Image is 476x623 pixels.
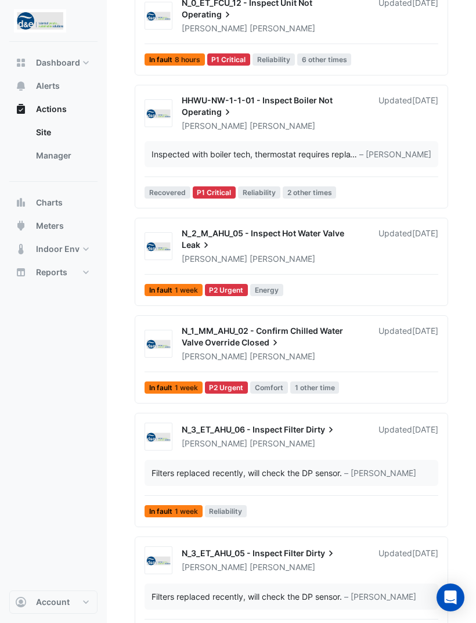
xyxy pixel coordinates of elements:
[253,53,295,66] span: Reliability
[145,108,172,120] img: D&E Air Conditioning
[27,144,98,167] a: Manager
[15,220,27,232] app-icon: Meters
[238,186,280,199] span: Reliability
[182,254,247,264] span: [PERSON_NAME]
[193,186,236,199] div: P1 Critical
[182,326,343,347] span: N_1_MM_AHU_02 - Confirm Chilled Water Valve Override
[36,57,80,69] span: Dashboard
[412,228,438,238] span: Tue 05-Aug-2025 12:09 AWST
[241,337,281,348] span: Closed
[145,186,190,199] span: Recovered
[306,548,337,559] span: Dirty
[14,9,66,33] img: Company Logo
[175,56,200,63] span: 8 hours
[182,121,247,131] span: [PERSON_NAME]
[182,23,247,33] span: [PERSON_NAME]
[36,220,64,232] span: Meters
[152,148,431,160] div: …
[412,548,438,558] span: Fri 08-Aug-2025 09:40 AWST
[437,584,464,611] div: Open Intercom Messenger
[175,508,198,515] span: 1 week
[15,57,27,69] app-icon: Dashboard
[182,239,212,251] span: Leak
[9,590,98,614] button: Account
[145,381,203,394] span: In fault
[175,384,198,391] span: 1 week
[250,120,315,132] span: [PERSON_NAME]
[412,424,438,434] span: Fri 08-Aug-2025 09:41 AWST
[145,284,203,296] span: In fault
[15,103,27,115] app-icon: Actions
[306,424,337,435] span: Dirty
[15,243,27,255] app-icon: Indoor Env
[359,148,431,160] span: – [PERSON_NAME]
[412,95,438,105] span: Mon 04-Aug-2025 09:52 AWST
[9,98,98,121] button: Actions
[182,438,247,448] span: [PERSON_NAME]
[145,241,172,253] img: D&E Air Conditioning
[205,505,247,517] span: Reliability
[250,253,315,265] span: [PERSON_NAME]
[15,267,27,278] app-icon: Reports
[152,467,342,479] div: Filters replaced recently, will check the DP sensor.
[378,424,438,449] div: Updated
[9,261,98,284] button: Reports
[182,106,233,118] span: Operating
[145,431,172,443] img: D&E Air Conditioning
[378,95,438,132] div: Updated
[250,381,288,394] span: Comfort
[297,53,352,66] span: 6 other times
[250,351,315,362] span: [PERSON_NAME]
[250,284,283,296] span: Energy
[207,53,251,66] div: P1 Critical
[15,80,27,92] app-icon: Alerts
[9,51,98,74] button: Dashboard
[250,438,315,449] span: [PERSON_NAME]
[145,53,205,66] span: In fault
[250,23,315,34] span: [PERSON_NAME]
[175,287,198,294] span: 1 week
[182,228,344,238] span: N_2_M_AHU_05 - Inspect Hot Water Valve
[290,381,340,394] span: 1 other time
[145,338,172,350] img: D&E Air Conditioning
[182,424,304,434] span: N_3_ET_AHU_06 - Inspect Filter
[182,562,247,572] span: [PERSON_NAME]
[36,80,60,92] span: Alerts
[27,121,98,144] a: Site
[9,74,98,98] button: Alerts
[36,596,70,608] span: Account
[36,267,67,278] span: Reports
[145,505,203,517] span: In fault
[205,381,248,394] div: P2 Urgent
[205,284,248,296] div: P2 Urgent
[152,590,342,603] div: Filters replaced recently, will check the DP sensor.
[344,467,416,479] span: – [PERSON_NAME]
[344,590,416,603] span: – [PERSON_NAME]
[378,228,438,265] div: Updated
[378,548,438,573] div: Updated
[182,9,233,20] span: Operating
[145,555,172,567] img: D&E Air Conditioning
[182,351,247,361] span: [PERSON_NAME]
[15,197,27,208] app-icon: Charts
[182,548,304,558] span: N_3_ET_AHU_05 - Inspect Filter
[283,186,337,199] span: 2 other times
[145,10,172,22] img: D&E Air Conditioning
[36,243,80,255] span: Indoor Env
[182,95,333,105] span: HHWU-NW-1-1-01 - Inspect Boiler Not
[9,121,98,172] div: Actions
[378,325,438,362] div: Updated
[152,148,350,160] div: Inspected with boiler tech, thermostat requires replacement
[36,197,63,208] span: Charts
[412,326,438,336] span: Tue 05-Aug-2025 12:09 AWST
[250,561,315,573] span: [PERSON_NAME]
[36,103,67,115] span: Actions
[9,191,98,214] button: Charts
[9,214,98,237] button: Meters
[9,237,98,261] button: Indoor Env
